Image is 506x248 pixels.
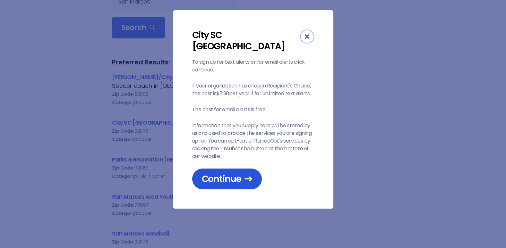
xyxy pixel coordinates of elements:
[192,29,300,52] div: City SC [GEOGRAPHIC_DATA]
[300,29,314,44] div: Close
[192,122,314,160] p: Information that you supply here will be stored by us and used to provide the services you are si...
[192,106,314,113] p: The cost for email alerts is free.
[202,173,252,185] span: Continue
[192,82,314,97] p: If your organization has chosen Recipient's Choice, the cost is $7.30 per year if for unlimited t...
[192,58,314,74] p: To sign up for text alerts or for email alerts click continue.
